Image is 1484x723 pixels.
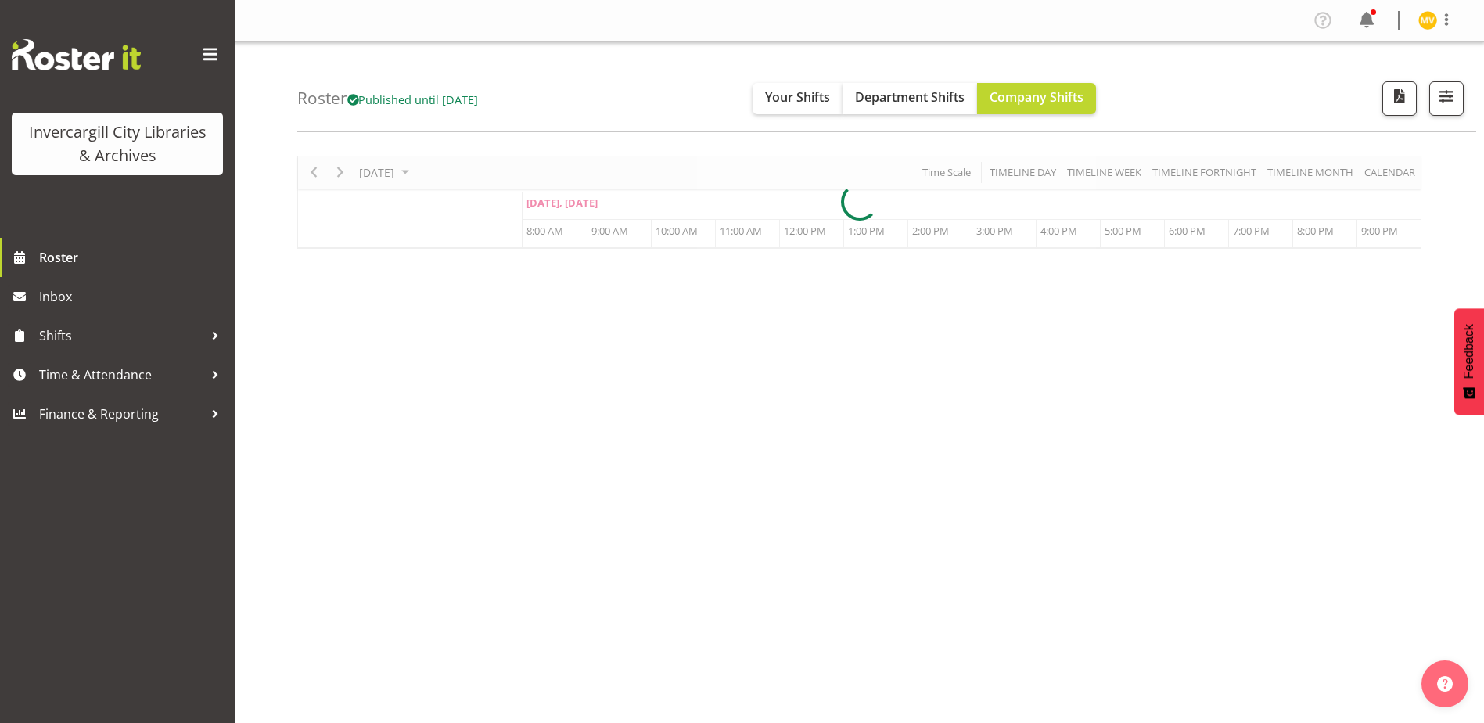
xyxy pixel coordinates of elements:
span: Shifts [39,324,203,347]
img: help-xxl-2.png [1437,676,1453,692]
button: Download a PDF of the roster for the current day [1382,81,1417,116]
button: Filter Shifts [1429,81,1464,116]
img: Rosterit website logo [12,39,141,70]
span: Feedback [1462,324,1476,379]
button: Feedback - Show survey [1454,308,1484,415]
div: Invercargill City Libraries & Archives [27,120,207,167]
span: Department Shifts [855,88,965,106]
span: Company Shifts [990,88,1083,106]
span: Inbox [39,285,227,308]
span: Your Shifts [765,88,830,106]
img: marion-van-voornveld11681.jpg [1418,11,1437,30]
button: Your Shifts [753,83,843,114]
button: Company Shifts [977,83,1096,114]
button: Department Shifts [843,83,977,114]
span: Roster [39,246,227,269]
span: Published until [DATE] [347,92,479,107]
span: Time & Attendance [39,363,203,387]
h4: Roster [297,89,479,107]
span: Finance & Reporting [39,402,203,426]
